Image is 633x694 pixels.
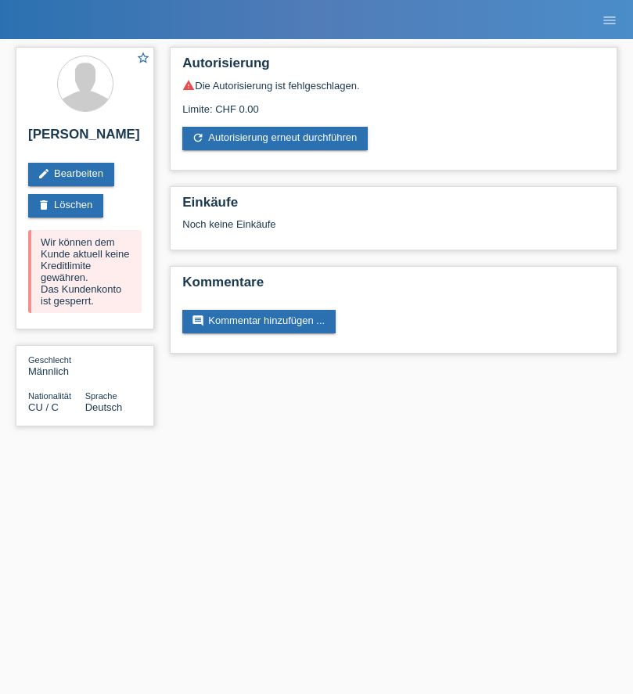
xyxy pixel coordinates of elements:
a: deleteLöschen [28,194,103,218]
i: refresh [192,131,204,144]
span: Deutsch [85,401,123,413]
h2: Einkäufe [182,195,605,218]
a: commentKommentar hinzufügen ... [182,310,336,333]
h2: Kommentare [182,275,605,298]
a: refreshAutorisierung erneut durchführen [182,127,368,150]
span: Geschlecht [28,355,71,365]
a: editBearbeiten [28,163,114,186]
i: delete [38,199,50,211]
span: Sprache [85,391,117,401]
div: Wir können dem Kunde aktuell keine Kreditlimite gewähren. Das Kundenkonto ist gesperrt. [28,230,142,313]
div: Männlich [28,354,85,377]
i: warning [182,79,195,92]
div: Limite: CHF 0.00 [182,92,605,115]
i: edit [38,167,50,180]
i: star_border [136,51,150,65]
a: menu [594,15,625,24]
div: Die Autorisierung ist fehlgeschlagen. [182,79,605,92]
i: menu [602,13,617,28]
span: Nationalität [28,391,71,401]
span: Kuba / C / 12.07.2021 [28,401,59,413]
a: star_border [136,51,150,67]
i: comment [192,315,204,327]
div: Noch keine Einkäufe [182,218,605,242]
h2: Autorisierung [182,56,605,79]
h2: [PERSON_NAME] [28,127,142,150]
